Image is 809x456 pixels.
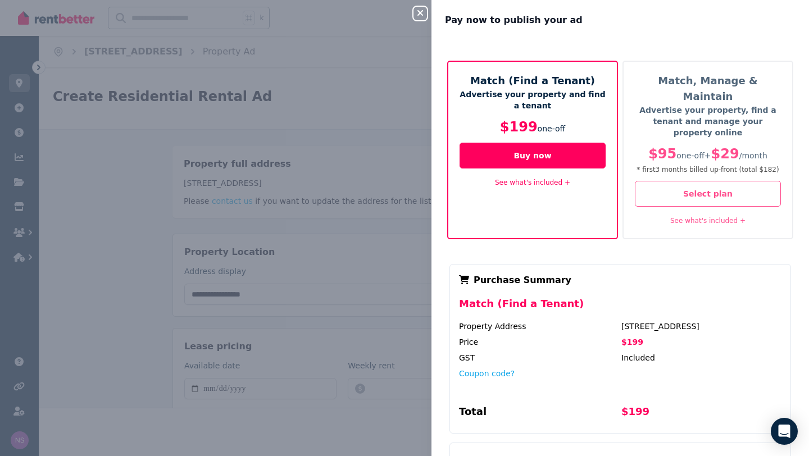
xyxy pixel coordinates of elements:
h5: Match, Manage & Maintain [635,73,781,104]
a: See what's included + [670,217,746,225]
span: $199 [621,338,643,346]
p: Advertise your property, find a tenant and manage your property online [635,104,781,138]
div: $199 [621,404,781,424]
span: + [705,151,711,160]
a: See what's included + [495,179,570,186]
div: Property Address [459,321,619,332]
p: Advertise your property and find a tenant [460,89,606,111]
div: Match (Find a Tenant) [459,296,781,321]
div: Open Intercom Messenger [771,418,798,445]
h5: Match (Find a Tenant) [460,73,606,89]
div: Purchase Summary [459,273,781,287]
div: [STREET_ADDRESS] [621,321,781,332]
span: $29 [711,146,739,162]
span: $95 [648,146,676,162]
span: one-off [676,151,705,160]
button: Buy now [460,143,606,168]
div: Price [459,336,619,348]
p: * first 3 month s billed up-front (total $182 ) [635,165,781,174]
span: $199 [500,119,538,135]
div: Total [459,404,619,424]
div: Included [621,352,781,363]
span: one-off [538,124,566,133]
span: / month [739,151,767,160]
button: Select plan [635,181,781,207]
div: GST [459,352,619,363]
span: Pay now to publish your ad [445,13,583,27]
button: Coupon code? [459,368,515,379]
